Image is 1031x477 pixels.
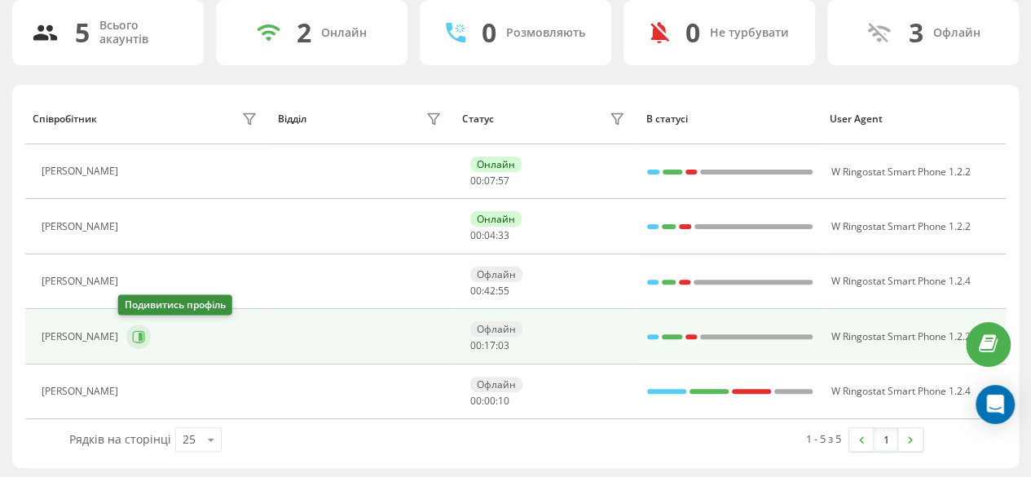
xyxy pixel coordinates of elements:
[831,219,970,233] span: W Ringostat Smart Phone 1.2.2
[470,228,482,242] span: 00
[470,395,509,407] div: : :
[831,274,970,288] span: W Ringostat Smart Phone 1.2.4
[831,329,970,343] span: W Ringostat Smart Phone 1.2.2
[470,284,482,298] span: 00
[482,17,496,48] div: 0
[470,174,482,188] span: 00
[42,386,122,397] div: [PERSON_NAME]
[42,331,122,342] div: [PERSON_NAME]
[183,431,196,448] div: 25
[42,166,122,177] div: [PERSON_NAME]
[69,431,171,447] span: Рядків на сторінці
[506,26,585,40] div: Розмовляють
[470,157,522,172] div: Онлайн
[645,113,814,125] div: В статусі
[484,338,496,352] span: 17
[470,211,522,227] div: Онлайн
[321,26,367,40] div: Онлайн
[831,165,970,179] span: W Ringostat Smart Phone 1.2.2
[42,276,122,287] div: [PERSON_NAME]
[470,175,509,187] div: : :
[831,384,970,398] span: W Ringostat Smart Phone 1.2.4
[470,340,509,351] div: : :
[75,17,90,48] div: 5
[498,338,509,352] span: 03
[498,394,509,408] span: 10
[498,174,509,188] span: 57
[470,267,522,282] div: Офлайн
[484,174,496,188] span: 07
[42,221,122,232] div: [PERSON_NAME]
[470,394,482,408] span: 00
[976,385,1015,424] div: Open Intercom Messenger
[470,230,509,241] div: : :
[498,284,509,298] span: 55
[710,26,789,40] div: Не турбувати
[278,113,306,125] div: Відділ
[806,431,841,447] div: 1 - 5 з 5
[470,377,522,392] div: Офлайн
[933,26,980,40] div: Офлайн
[484,394,496,408] span: 00
[118,295,232,316] div: Подивитись профіль
[498,228,509,242] span: 33
[99,19,184,46] div: Всього акаунтів
[297,17,311,48] div: 2
[470,321,522,337] div: Офлайн
[470,338,482,352] span: 00
[484,284,496,298] span: 42
[470,285,509,297] div: : :
[462,113,494,125] div: Статус
[484,228,496,242] span: 04
[685,17,700,48] div: 0
[830,113,998,125] div: User Agent
[33,113,97,125] div: Співробітник
[874,428,898,451] a: 1
[909,17,923,48] div: 3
